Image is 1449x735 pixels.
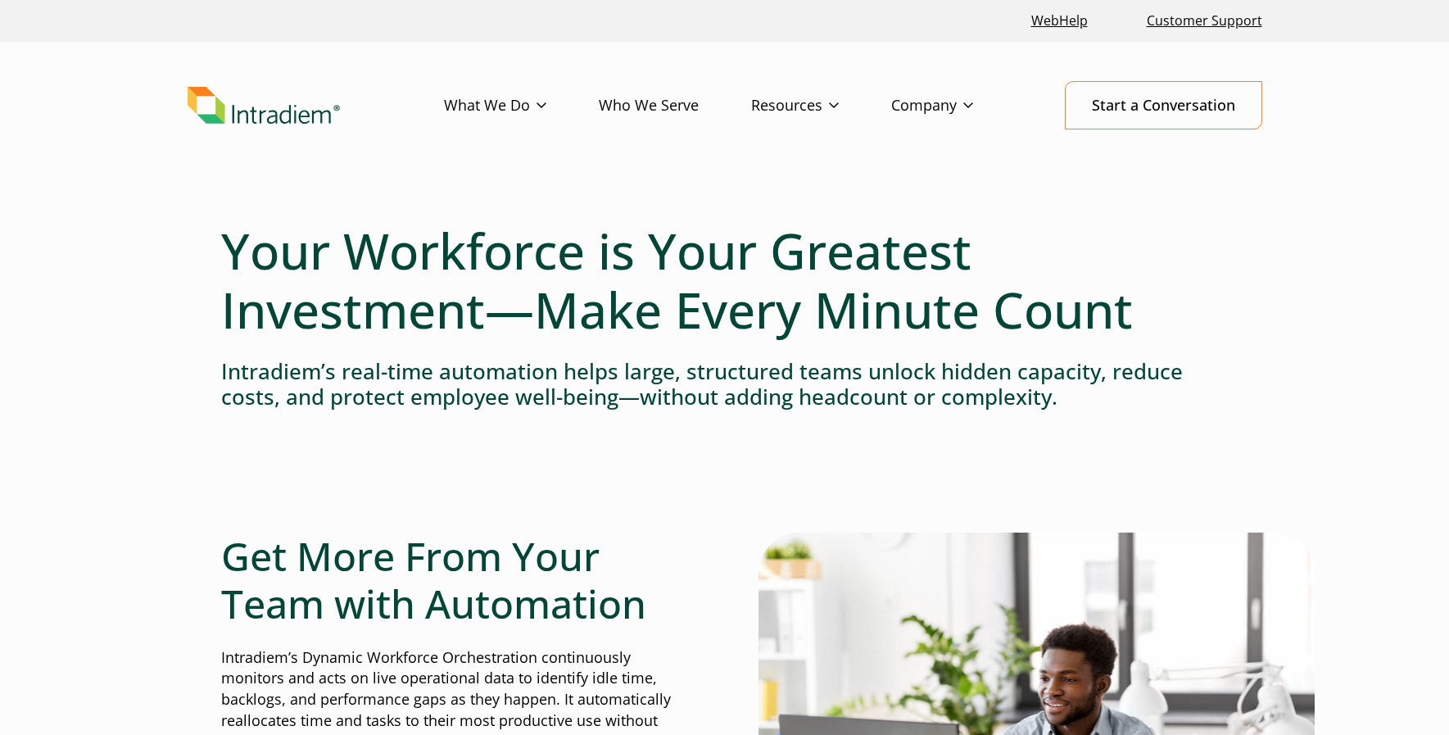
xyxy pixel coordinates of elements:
h1: Your Workforce is Your Greatest Investment—Make Every Minute Count [221,221,1229,339]
a: Resources [751,82,891,129]
h2: Get More From Your Team with Automation [221,533,691,627]
a: Link opens in a new window [1025,3,1094,39]
a: Company [891,82,1026,129]
a: Customer Support [1140,3,1269,39]
a: What We Do [444,82,599,129]
img: Intradiem [188,87,340,125]
h4: Intradiem’s real-time automation helps large, structured teams unlock hidden capacity, reduce cos... [221,359,1229,410]
a: Start a Conversation [1065,81,1262,129]
a: Link to homepage of Intradiem [188,87,444,125]
a: Who We Serve [599,82,751,129]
